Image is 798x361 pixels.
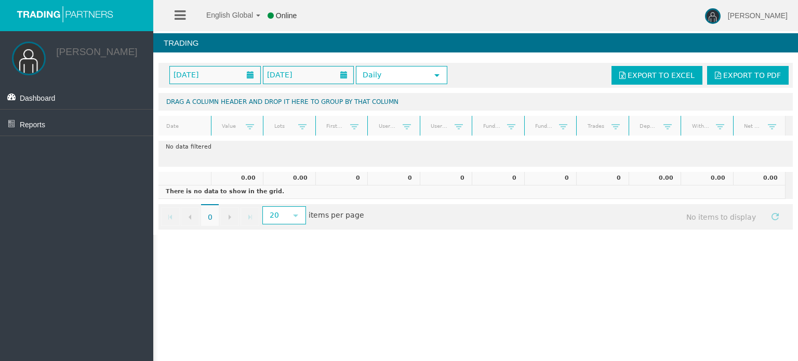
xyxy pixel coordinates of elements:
[20,121,45,129] span: Reports
[766,207,784,225] a: Refresh
[27,27,114,35] div: Domain: [DOMAIN_NAME]
[246,213,254,221] span: Go to the last page
[220,207,239,226] a: Go to the next page
[20,94,56,102] span: Dashboard
[291,211,300,220] span: select
[677,207,766,226] span: No items to display
[161,207,180,226] a: Go to the first page
[633,119,663,133] a: Deposits
[771,212,779,221] span: Refresh
[424,119,455,133] a: Users traded (email)
[705,8,721,24] img: user-image
[241,207,259,226] a: Go to the last page
[681,172,733,185] td: 0.00
[193,11,253,19] span: English Global
[276,11,297,20] span: Online
[158,141,793,154] td: No data filtered
[529,119,559,133] a: Funded accouns(email)
[17,27,25,35] img: website_grey.svg
[158,93,793,111] div: Drag a column header and drop it here to group by that column
[181,207,199,226] a: Go to the previous page
[153,33,798,52] h4: Trading
[13,5,117,22] img: logo.svg
[216,119,246,133] a: Value
[357,67,428,83] span: Daily
[39,61,93,68] div: Domain Overview
[420,172,472,185] td: 0
[733,172,786,185] td: 0.00
[264,68,295,82] span: [DATE]
[115,61,175,68] div: Keywords by Traffic
[201,204,219,226] span: 0
[170,68,202,82] span: [DATE]
[29,17,51,25] div: v 4.0.25
[315,172,368,185] td: 0
[320,119,350,133] a: First trade
[17,17,25,25] img: logo_orange.svg
[581,119,611,133] a: Trades
[433,71,441,79] span: select
[28,60,36,69] img: tab_domain_overview_orange.svg
[611,66,702,85] a: Export to Excel
[225,213,234,221] span: Go to the next page
[263,172,315,185] td: 0.00
[524,172,577,185] td: 0
[186,213,194,221] span: Go to the previous page
[723,71,781,79] span: Export to PDF
[160,119,209,133] a: Date
[263,207,286,223] span: 20
[629,172,681,185] td: 0.00
[166,213,175,221] span: Go to the first page
[372,119,402,133] a: Users traded
[158,185,785,199] td: There is no data to show in the grid.
[367,172,420,185] td: 0
[211,172,263,185] td: 0.00
[268,119,298,133] a: Lots
[738,119,768,133] a: Net Deposits
[628,71,695,79] span: Export to Excel
[56,46,137,57] a: [PERSON_NAME]
[472,172,524,185] td: 0
[103,60,112,69] img: tab_keywords_by_traffic_grey.svg
[728,11,788,20] span: [PERSON_NAME]
[576,172,629,185] td: 0
[260,207,364,224] span: items per page
[476,119,507,133] a: Funded accouns
[685,119,715,133] a: Withdrawals USD
[707,66,789,85] a: Export to PDF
